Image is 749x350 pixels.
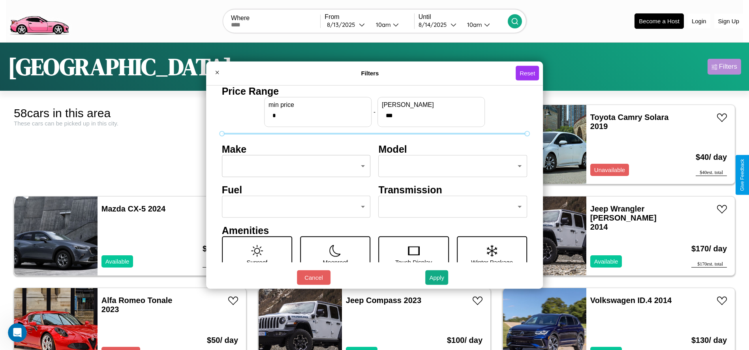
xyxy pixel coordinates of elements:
[224,70,516,77] h4: Filters
[419,21,451,28] div: 8 / 14 / 2025
[395,256,432,267] p: Touch Display
[231,15,320,22] label: Where
[105,256,130,267] p: Available
[714,14,743,28] button: Sign Up
[370,21,414,29] button: 10am
[346,296,421,305] a: Jeep Compass 2023
[425,270,448,285] button: Apply
[594,165,625,175] p: Unavailable
[222,85,527,97] h4: Price Range
[101,296,173,314] a: Alfa Romeo Tonale 2023
[691,236,727,261] h3: $ 170 / day
[696,145,727,170] h3: $ 40 / day
[297,270,330,285] button: Cancel
[379,143,527,155] h4: Model
[590,113,669,131] a: Toyota Camry Solara 2019
[719,63,737,71] div: Filters
[101,204,165,213] a: Mazda CX-5 2024
[461,21,508,29] button: 10am
[372,21,393,28] div: 10am
[379,184,527,195] h4: Transmission
[323,256,348,267] p: Moonroof
[688,14,710,28] button: Login
[419,13,508,21] label: Until
[594,256,618,267] p: Available
[382,101,481,108] label: [PERSON_NAME]
[14,107,246,120] div: 58 cars in this area
[203,236,238,261] h3: $ 180 / day
[740,159,745,191] div: Give Feedback
[14,120,246,127] div: These cars can be picked up in this city.
[325,21,369,29] button: 8/13/2025
[222,225,527,236] h4: Amenities
[8,51,232,83] h1: [GEOGRAPHIC_DATA]
[8,323,27,342] iframe: Intercom live chat
[268,101,367,108] label: min price
[590,204,657,231] a: Jeep Wrangler [PERSON_NAME] 2014
[634,13,684,29] button: Become a Host
[471,256,513,267] p: Winter Package
[516,66,539,80] button: Reset
[691,261,727,268] div: $ 170 est. total
[696,170,727,176] div: $ 40 est. total
[203,261,238,268] div: $ 180 est. total
[374,107,375,117] p: -
[708,59,741,75] button: Filters
[6,4,72,37] img: logo
[590,296,672,305] a: Volkswagen ID.4 2014
[222,184,371,195] h4: Fuel
[463,21,484,28] div: 10am
[247,256,268,267] p: Sunroof
[325,13,414,21] label: From
[327,21,359,28] div: 8 / 13 / 2025
[222,143,371,155] h4: Make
